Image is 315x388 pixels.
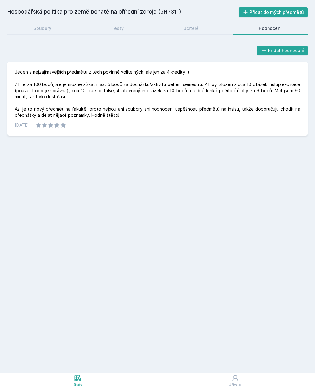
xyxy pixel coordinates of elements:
h2: Hospodářská politika pro země bohaté na přírodní zdroje (5HP311) [7,7,239,17]
a: Soubory [7,22,78,35]
a: Učitelé [157,22,225,35]
div: Testy [111,25,124,31]
div: Hodnocení [259,25,281,31]
div: | [31,122,33,128]
div: [DATE] [15,122,29,128]
button: Přidat do mých předmětů [239,7,308,17]
button: Přidat hodnocení [257,46,308,55]
div: Study [73,382,82,387]
a: Hodnocení [233,22,308,35]
a: Testy [85,22,150,35]
div: Učitelé [183,25,199,31]
div: Jeden z nejzajímavějších předmětu z těch povinné volitelných, ale jen za 4 kredity :( ZT je za 10... [15,69,300,118]
div: Uživatel [229,382,242,387]
div: Soubory [34,25,51,31]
